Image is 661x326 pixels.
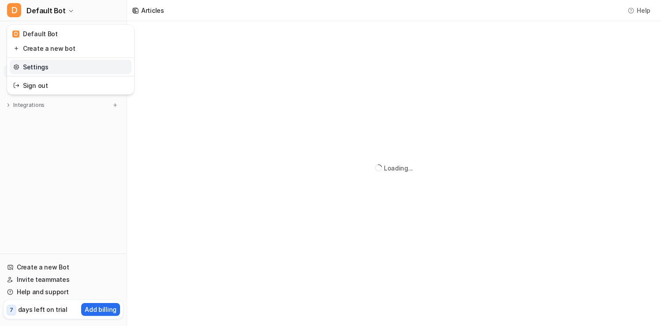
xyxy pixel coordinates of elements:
[10,41,131,56] a: Create a new bot
[10,60,131,74] a: Settings
[13,81,19,90] img: reset
[12,30,19,38] span: D
[7,25,134,95] div: DDefault Bot
[7,3,21,17] span: D
[13,44,19,53] img: reset
[13,62,19,72] img: reset
[10,78,131,93] a: Sign out
[26,4,66,17] span: Default Bot
[12,29,58,38] div: Default Bot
